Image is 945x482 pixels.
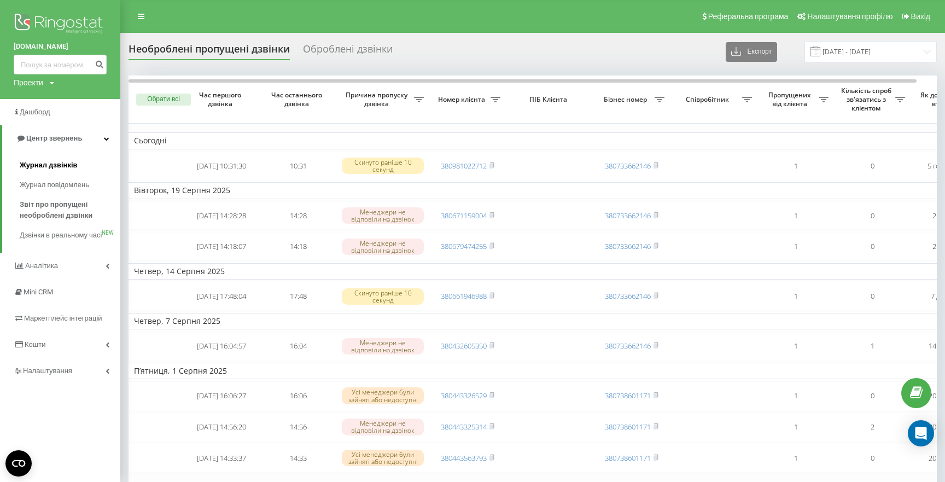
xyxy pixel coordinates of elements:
[763,91,819,108] span: Пропущених від клієнта
[441,391,487,400] a: 380443326529
[599,95,655,104] span: Бізнес номер
[441,341,487,351] a: 380432605350
[757,152,834,181] td: 1
[441,211,487,220] a: 380671159004
[342,450,424,466] div: Усі менеджери були зайняті або недоступні
[260,413,336,442] td: 14:56
[441,291,487,301] a: 380661946988
[807,12,892,21] span: Налаштування профілю
[26,134,82,142] span: Центр звернень
[605,391,651,400] a: 380738601171
[834,152,911,181] td: 0
[23,367,72,375] span: Налаштування
[183,152,260,181] td: [DATE] 10:31:30
[757,332,834,361] td: 1
[342,387,424,404] div: Усі менеджери були зайняті або недоступні
[5,450,32,477] button: Open CMP widget
[605,241,651,251] a: 380733662146
[342,338,424,355] div: Менеджери не відповіли на дзвінок
[183,444,260,473] td: [DATE] 14:33:37
[834,444,911,473] td: 0
[20,230,102,241] span: Дзвінки в реальному часі
[183,413,260,442] td: [DATE] 14:56:20
[260,232,336,261] td: 14:18
[14,11,107,38] img: Ringostat logo
[757,413,834,442] td: 1
[260,282,336,311] td: 17:48
[834,381,911,410] td: 0
[20,108,50,116] span: Дашборд
[834,332,911,361] td: 1
[757,201,834,230] td: 1
[183,381,260,410] td: [DATE] 16:06:27
[342,288,424,305] div: Скинуто раніше 10 секунд
[269,91,328,108] span: Час останнього дзвінка
[908,420,934,446] div: Open Intercom Messenger
[2,125,120,152] a: Центр звернень
[25,262,58,270] span: Аналiтика
[605,161,651,171] a: 380733662146
[303,43,393,60] div: Оброблені дзвінки
[183,282,260,311] td: [DATE] 17:48:04
[834,232,911,261] td: 0
[20,199,115,221] span: Звіт про пропущені необроблені дзвінки
[260,152,336,181] td: 10:31
[20,175,120,195] a: Журнал повідомлень
[20,195,120,225] a: Звіт про пропущені необроблені дзвінки
[342,158,424,174] div: Скинуто раніше 10 секунд
[834,201,911,230] td: 0
[20,179,89,190] span: Журнал повідомлень
[20,155,120,175] a: Журнал дзвінків
[911,12,930,21] span: Вихід
[260,201,336,230] td: 14:28
[441,161,487,171] a: 380981022712
[24,288,53,296] span: Mini CRM
[441,422,487,432] a: 380443325314
[20,160,78,171] span: Журнал дзвінків
[834,413,911,442] td: 2
[183,201,260,230] td: [DATE] 14:28:28
[757,381,834,410] td: 1
[605,211,651,220] a: 380733662146
[605,291,651,301] a: 380733662146
[441,453,487,463] a: 380443563793
[342,419,424,435] div: Менеджери не відповіли на дзвінок
[183,232,260,261] td: [DATE] 14:18:07
[14,77,43,88] div: Проекти
[605,453,651,463] a: 380738601171
[342,207,424,224] div: Менеджери не відповіли на дзвінок
[435,95,491,104] span: Номер клієнта
[515,95,584,104] span: ПІБ Клієнта
[441,241,487,251] a: 380679474255
[14,55,107,74] input: Пошук за номером
[25,340,45,349] span: Кошти
[675,95,742,104] span: Співробітник
[129,43,290,60] div: Необроблені пропущені дзвінки
[342,239,424,255] div: Менеджери не відповіли на дзвінок
[342,91,414,108] span: Причина пропуску дзвінка
[757,232,834,261] td: 1
[136,94,191,106] button: Обрати всі
[183,332,260,361] td: [DATE] 16:04:57
[260,332,336,361] td: 16:04
[20,225,120,245] a: Дзвінки в реальному часіNEW
[834,282,911,311] td: 0
[605,422,651,432] a: 380738601171
[260,381,336,410] td: 16:06
[757,444,834,473] td: 1
[839,86,895,112] span: Кількість спроб зв'язатись з клієнтом
[192,91,251,108] span: Час першого дзвінка
[726,42,777,62] button: Експорт
[24,314,102,322] span: Маркетплейс інтеграцій
[757,282,834,311] td: 1
[14,41,107,52] a: [DOMAIN_NAME]
[708,12,789,21] span: Реферальна програма
[605,341,651,351] a: 380733662146
[260,444,336,473] td: 14:33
